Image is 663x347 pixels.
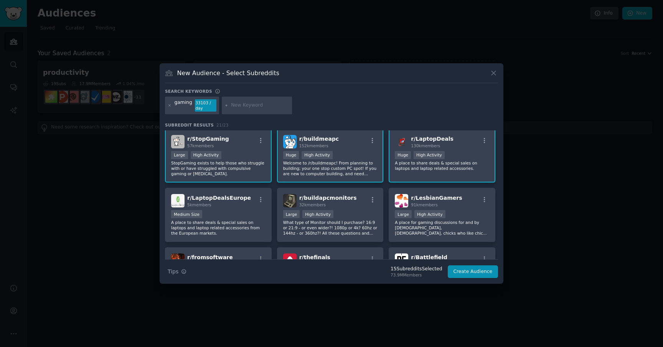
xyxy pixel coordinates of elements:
[414,151,445,159] div: High Activity
[299,195,357,201] span: r/ buildapcmonitors
[302,210,333,218] div: High Activity
[171,194,185,207] img: LaptopDealsEurope
[165,122,214,128] span: Subreddit Results
[411,202,437,207] span: 91k members
[391,266,442,273] div: 15 Subreddit s Selected
[395,220,489,236] p: A place for gaming discussions for and by [DEMOGRAPHIC_DATA], [DEMOGRAPHIC_DATA], chicks who like...
[171,210,202,218] div: Medium Size
[283,151,299,159] div: Huge
[187,136,229,142] span: r/ StopGaming
[283,220,378,236] p: What type of Monitor should I purchase? 16:9 or 21:9 - or even wider?! 1080p or 4k? 60hz or 144hz...
[231,102,289,109] input: New Keyword
[177,69,279,77] h3: New Audience - Select Subreddits
[395,135,408,148] img: LaptopDeals
[283,135,297,148] img: buildmeapc
[411,254,447,260] span: r/ Battlefield
[299,254,330,260] span: r/ thefinals
[165,265,189,278] button: Tips
[395,151,411,159] div: Huge
[187,202,211,207] span: 5k members
[299,143,328,148] span: 152k members
[191,151,222,159] div: High Activity
[283,160,378,176] p: Welcome to /r/buildmeapc! From planning to building; your one stop custom PC spot! If you are new...
[168,268,178,276] span: Tips
[395,253,408,267] img: Battlefield
[302,151,333,159] div: High Activity
[391,272,442,278] div: 73.9M Members
[187,254,233,260] span: r/ fromsoftware
[171,135,185,148] img: StopGaming
[171,220,266,236] p: A place to share deals & special sales on laptops and laptop related accessories from the Europea...
[283,194,297,207] img: buildapcmonitors
[216,123,229,127] span: 21 / 23
[395,210,412,218] div: Large
[171,253,185,267] img: fromsoftware
[414,210,445,218] div: High Activity
[195,99,216,112] div: 33103 / day
[448,265,498,278] button: Create Audience
[171,160,266,176] p: StopGaming exists to help those who struggle with or have struggled with compulsive gaming or [ME...
[187,143,214,148] span: 57k members
[283,210,300,218] div: Large
[175,99,192,112] div: gaming
[299,136,339,142] span: r/ buildmeapc
[395,160,489,171] p: A place to share deals & special sales on laptops and laptop related accessories.
[395,194,408,207] img: LesbianGamers
[171,151,188,159] div: Large
[411,136,453,142] span: r/ LaptopDeals
[187,195,251,201] span: r/ LaptopDealsEurope
[165,89,212,94] h3: Search keywords
[411,143,440,148] span: 130k members
[411,195,462,201] span: r/ LesbianGamers
[299,202,326,207] span: 32k members
[283,253,297,267] img: thefinals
